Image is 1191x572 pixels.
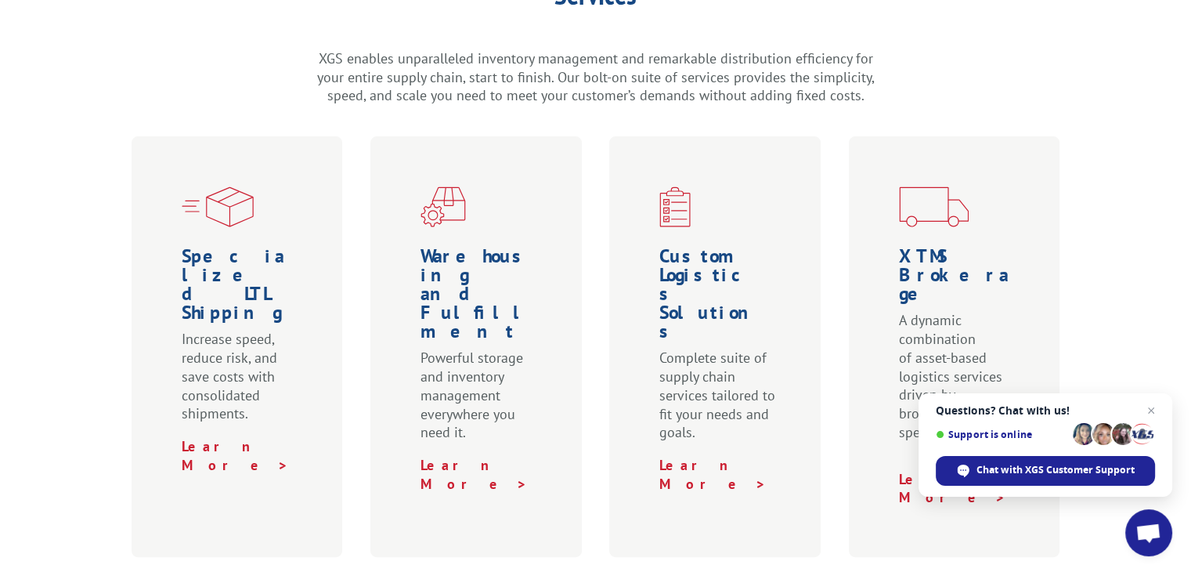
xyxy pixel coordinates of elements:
[182,330,299,437] p: Increase speed, reduce risk, and save costs with consolidated shipments.
[420,186,466,227] img: xgs-icon-warehouseing-cutting-fulfillment-red
[659,349,777,456] p: Complete suite of supply chain services tailored to fit your needs and goals.
[899,247,1016,311] h1: XTMS Brokerage
[936,404,1155,417] span: Questions? Chat with us!
[314,49,878,105] p: XGS enables unparalleled inventory management and remarkable distribution efficiency for your ent...
[182,437,289,474] a: Learn More >
[899,186,969,227] img: xgs-icon-transportation-forms-red
[1125,509,1172,556] a: Open chat
[976,463,1135,477] span: Chat with XGS Customer Support
[659,456,767,493] a: Learn More >
[420,349,538,456] p: Powerful storage and inventory management everywhere you need it.
[899,470,1006,507] a: Learn More >
[420,456,528,493] a: Learn More >
[899,311,1016,456] p: A dynamic combination of asset-based logistics services driven by brokerage specialists.
[659,247,777,349] h1: Custom Logistics Solutions
[936,456,1155,486] span: Chat with XGS Customer Support
[659,186,691,227] img: xgs-icon-custom-logistics-solutions-red
[182,247,299,330] h1: Specialized LTL Shipping
[182,186,254,227] img: xgs-icon-specialized-ltl-red
[420,247,538,349] h1: Warehousing and Fulfillment
[936,429,1067,440] span: Support is online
